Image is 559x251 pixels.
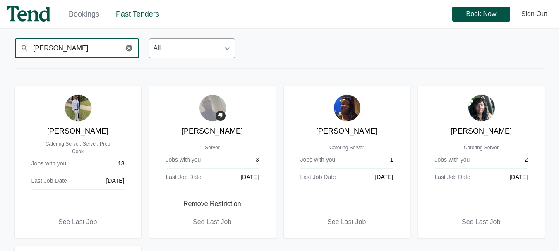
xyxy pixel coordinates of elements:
p: Catering Server, Server, Prep Cook [23,140,133,155]
p: Catering Server [292,144,402,151]
img: 7b6cac73-bd53-4ec6-b577-b100407c6d6a.jpeg [199,94,226,122]
button: See Last Job [317,215,376,229]
div: Last Job Date [166,173,202,182]
div: Last Job Date [435,173,470,182]
p: [PERSON_NAME] [23,126,133,137]
p: [PERSON_NAME] [292,126,402,137]
div: Jobs with you [435,155,470,164]
img: 5d888718-4681-45bd-ae03-76b00a406314.jpeg [333,94,361,122]
button: Book Now [452,7,510,22]
div: [DATE] [375,173,393,182]
div: Jobs with you [31,159,67,168]
button: See Last Job [452,215,510,229]
img: tend-logo.4d3a83578fb939362e0a58f12f1af3e6.svg [7,6,50,22]
p: Server [158,144,267,151]
p: Catering Server [427,144,536,151]
img: thumbs down [218,112,223,118]
div: 1 [390,155,393,164]
img: 1a0b775d-a5c7-4b15-9df9-ff456f6838c9.jpeg [65,94,92,122]
div: [DATE] [509,173,528,182]
button: Sign Out [516,7,552,22]
button: Remove Restriction [173,196,251,211]
div: All [154,43,161,53]
div: [DATE] [106,177,124,185]
a: Bookings [69,10,99,18]
div: Last Job Date [31,177,67,185]
div: Last Job Date [300,173,336,182]
div: 3 [256,155,259,164]
div: Jobs with you [166,155,201,164]
p: [PERSON_NAME] [158,126,267,137]
button: See Last Job [183,215,241,229]
div: 13 [118,159,125,168]
div: [DATE] [240,173,259,182]
button: See Last Job [48,215,107,229]
i: cancel [125,44,133,51]
div: Jobs with you [300,155,336,164]
img: c99aeef7-3e5c-426a-80de-4354f132edce.jpeg [468,94,495,122]
div: 2 [525,155,528,164]
a: Past Tenders [116,10,159,18]
p: [PERSON_NAME] [427,126,536,137]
